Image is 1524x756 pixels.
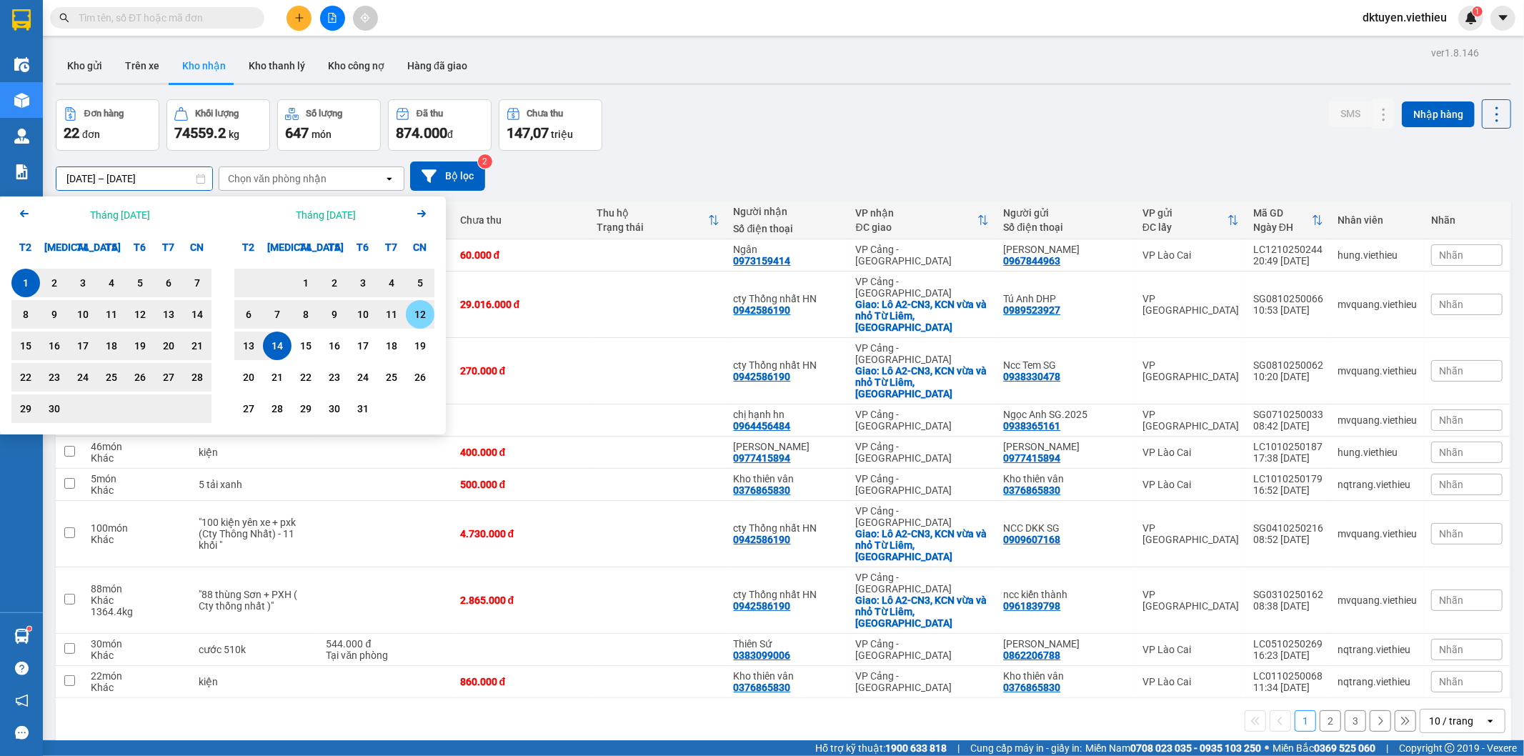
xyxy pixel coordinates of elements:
img: icon-new-feature [1465,11,1478,24]
img: solution-icon [14,164,29,179]
div: 13 [159,306,179,323]
div: 15 [296,337,316,354]
div: Mã GD [1253,207,1312,219]
div: 29 [296,400,316,417]
div: T5 [320,233,349,262]
div: "100 kiện yên xe + pxk (Cty Thông Nhất) - 11 khối " [199,517,312,551]
div: Choose Thứ Hai, tháng 10 6 2025. It's available. [234,300,263,329]
div: Choose Thứ Năm, tháng 10 30 2025. It's available. [320,394,349,423]
div: Choose Thứ Ba, tháng 09 30 2025. It's available. [40,394,69,423]
div: Choose Thứ Sáu, tháng 09 5 2025. It's available. [126,269,154,297]
span: Nhãn [1439,414,1463,426]
div: Choose Chủ Nhật, tháng 10 12 2025. It's available. [406,300,434,329]
div: Choose Thứ Hai, tháng 10 20 2025. It's available. [234,363,263,392]
div: Choose Chủ Nhật, tháng 10 19 2025. It's available. [406,332,434,360]
div: Choose Thứ Ba, tháng 10 21 2025. It's available. [263,363,292,392]
input: Tìm tên, số ĐT hoặc mã đơn [79,10,247,26]
div: nqtrang.viethieu [1338,479,1417,490]
img: warehouse-icon [14,57,29,72]
div: 9 [44,306,64,323]
div: kiện [199,447,312,458]
div: Choose Thứ Ba, tháng 10 28 2025. It's available. [263,394,292,423]
div: 5 món [91,473,184,484]
div: CN [183,233,211,262]
button: Chưa thu147,07 triệu [499,99,602,151]
div: Choose Thứ Tư, tháng 09 10 2025. It's available. [69,300,97,329]
div: 17 [353,337,373,354]
div: VP Cảng - [GEOGRAPHIC_DATA] [856,473,990,496]
div: Giao: Lô A2-CN3, KCN vừa và nhỏ Từ Liêm, Hà Nội [856,365,990,399]
div: mvquang.viethieu [1338,365,1417,377]
th: Toggle SortBy [1246,202,1330,239]
div: Choose Thứ Năm, tháng 09 4 2025. It's available. [97,269,126,297]
img: warehouse-icon [14,629,29,644]
div: 0977415894 [1003,452,1060,464]
span: dktuyen.viethieu [1351,9,1458,26]
div: Choose Thứ Hai, tháng 09 29 2025. It's available. [11,394,40,423]
div: cty Thống nhất HN [734,522,842,534]
div: 10 [73,306,93,323]
div: VP [GEOGRAPHIC_DATA] [1142,409,1239,432]
div: 6 [159,274,179,292]
button: Kho thanh lý [237,49,317,83]
div: Nhãn [1431,214,1503,226]
div: Choose Thứ Hai, tháng 09 15 2025. It's available. [11,332,40,360]
div: 9 [324,306,344,323]
div: 20 [239,369,259,386]
div: T2 [234,233,263,262]
div: Tú Anh DHP [1003,293,1127,304]
button: Trên xe [114,49,171,83]
div: Choose Chủ Nhật, tháng 09 14 2025. It's available. [183,300,211,329]
div: 23 [324,369,344,386]
div: Tháng [DATE] [90,208,150,222]
div: Kiều Du [1003,441,1127,452]
div: Chọn văn phòng nhận [228,171,327,186]
div: Số lượng [306,109,342,119]
div: Số điện thoại [1003,222,1127,233]
div: Ngọc Anh SG.2025 [1003,409,1127,420]
div: 13 [239,337,259,354]
div: Choose Thứ Tư, tháng 10 22 2025. It's available. [292,363,320,392]
div: Choose Thứ Bảy, tháng 10 18 2025. It's available. [377,332,406,360]
div: Choose Thứ Tư, tháng 09 17 2025. It's available. [69,332,97,360]
div: 27 [239,400,259,417]
div: Choose Thứ Sáu, tháng 10 3 2025. It's available. [349,269,377,297]
div: 2 [44,274,64,292]
div: T2 [11,233,40,262]
div: VP Lào Cai [1142,249,1239,261]
div: 8 [296,306,316,323]
div: Selected start date. Thứ Hai, tháng 09 1 2025. It's available. [11,269,40,297]
button: Nhập hàng [1402,101,1475,127]
div: 21 [267,369,287,386]
button: aim [353,6,378,31]
div: cty Thống nhất HN [734,359,842,371]
div: ĐC lấy [1142,222,1227,233]
div: SG0810250066 [1253,293,1323,304]
div: 22 [16,369,36,386]
div: 0938330478 [1003,371,1060,382]
div: 7 [187,274,207,292]
div: 24 [353,369,373,386]
div: Choose Thứ Sáu, tháng 09 26 2025. It's available. [126,363,154,392]
button: Số lượng647món [277,99,381,151]
button: SMS [1329,101,1372,126]
div: ver 1.8.146 [1431,45,1479,61]
div: Choose Thứ Sáu, tháng 10 17 2025. It's available. [349,332,377,360]
div: Choose Thứ Năm, tháng 10 23 2025. It's available. [320,363,349,392]
div: 10 / trang [1429,714,1473,728]
div: Ngân [734,244,842,255]
div: Choose Thứ Ba, tháng 09 23 2025. It's available. [40,363,69,392]
div: VP nhận [856,207,978,219]
span: 1 [1475,6,1480,16]
div: 11 [101,306,121,323]
button: file-add [320,6,345,31]
div: 12 [410,306,430,323]
div: 2 [324,274,344,292]
span: đơn [82,129,100,140]
div: Choose Chủ Nhật, tháng 10 5 2025. It's available. [406,269,434,297]
div: mvquang.viethieu [1338,299,1417,310]
span: file-add [327,13,337,23]
div: 18 [101,337,121,354]
div: 16 [44,337,64,354]
div: Choose Chủ Nhật, tháng 10 26 2025. It's available. [406,363,434,392]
